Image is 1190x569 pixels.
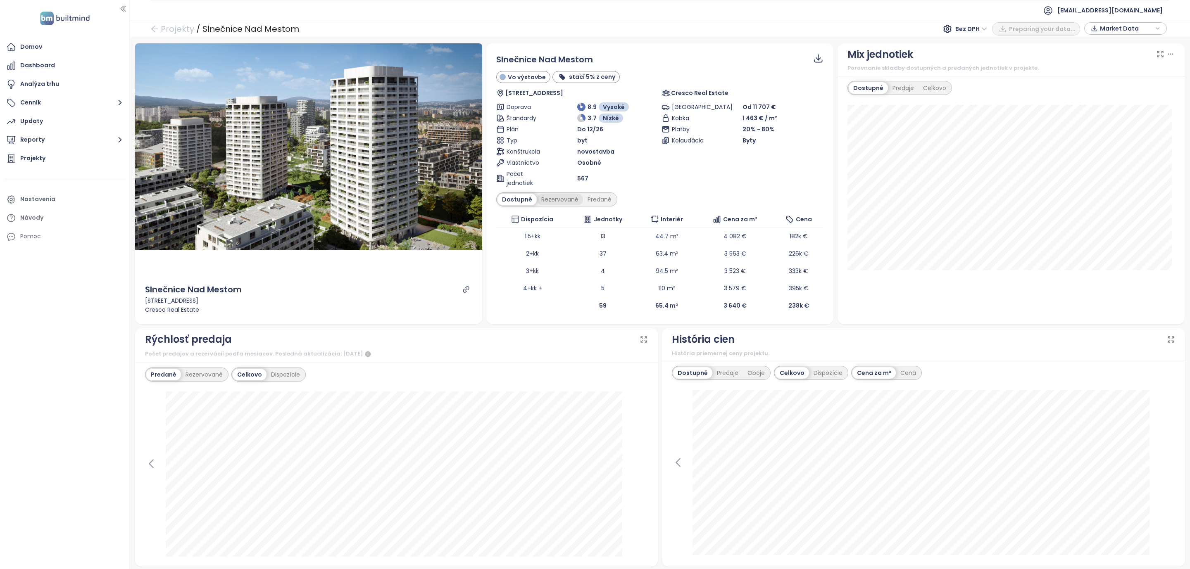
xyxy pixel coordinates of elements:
[496,280,569,297] td: 4+kk +
[796,215,812,224] span: Cena
[671,88,728,97] span: Cresco Real Estate
[577,147,614,156] span: novostavba
[4,132,125,148] button: Reporty
[181,369,227,380] div: Rezervované
[20,194,55,204] div: Nastavenia
[588,114,597,123] span: 3.7
[789,284,809,292] span: 395k €
[145,349,648,359] div: Počet predajov a rezervácií podľa mesiacov. Posledná aktualizácia: [DATE]
[38,10,92,27] img: logo
[20,116,43,126] div: Updaty
[507,158,547,167] span: Vlastníctvo
[661,215,683,224] span: Interiér
[789,267,808,275] span: 333k €
[955,23,987,35] span: Bez DPH
[724,284,746,292] span: 3 579 €
[569,262,637,280] td: 4
[888,82,919,94] div: Predaje
[775,367,809,379] div: Celkovo
[146,369,181,380] div: Predané
[20,153,45,164] div: Projekty
[1100,22,1153,35] span: Market Data
[20,79,59,89] div: Analýza trhu
[537,194,583,205] div: Rezervované
[233,369,267,380] div: Celkovo
[507,136,547,145] span: Typ
[4,76,125,92] a: Analýza trhu
[20,60,55,71] div: Dashboard
[712,367,743,379] div: Predaje
[583,194,616,205] div: Predané
[724,249,746,258] span: 3 563 €
[145,305,472,314] div: Cresco Real Estate
[4,228,125,245] div: Pomoc
[20,42,42,52] div: Domov
[849,82,888,94] div: Dostupné
[4,113,125,130] a: Updaty
[202,21,299,36] div: Slnečnice Nad Mestom
[1057,0,1163,20] span: [EMAIL_ADDRESS][DOMAIN_NAME]
[655,301,678,310] b: 65.4 m²
[603,102,625,111] span: Vysoké
[569,73,615,81] b: stačí 5% z ceny
[577,136,588,145] span: byt
[790,232,808,240] span: 182k €
[507,125,547,134] span: Plán
[20,231,41,242] div: Pomoc
[847,64,1175,72] div: Porovnanie skladby dostupných a predaných jednotiek v projekte.
[603,114,619,123] span: Nízké
[637,262,696,280] td: 94.5 m²
[672,102,712,111] span: [GEOGRAPHIC_DATA]
[919,82,951,94] div: Celkovo
[4,150,125,167] a: Projekty
[569,228,637,245] td: 13
[4,95,125,111] button: Cenník
[594,215,622,224] span: Jednotky
[4,39,125,55] a: Domov
[672,125,712,134] span: Platby
[569,280,637,297] td: 5
[896,367,921,379] div: Cena
[724,232,747,240] span: 4 082 €
[196,21,200,36] div: /
[569,245,637,262] td: 37
[4,210,125,226] a: Návody
[505,88,563,97] span: [STREET_ADDRESS]
[743,103,776,111] span: Od 11 707 €
[4,57,125,74] a: Dashboard
[723,215,757,224] span: Cena za m²
[809,367,847,379] div: Dispozície
[788,301,809,310] b: 238k €
[724,267,746,275] span: 3 523 €
[507,147,547,156] span: Konštrukcia
[673,367,712,379] div: Dostupné
[743,114,777,123] span: 1 463 € / m²
[150,25,159,33] span: arrow-left
[1009,24,1076,33] span: Preparing your data...
[992,22,1080,36] button: Preparing your data...
[847,47,913,62] div: Mix jednotiek
[637,280,696,297] td: 110 m²
[145,332,232,347] div: Rýchlosť predaja
[599,301,607,310] b: 59
[4,191,125,208] a: Nastavenia
[496,54,593,65] span: Slnečnice Nad Mestom
[637,228,696,245] td: 44.7 m²
[20,213,43,223] div: Návody
[588,102,597,111] span: 8.9
[672,332,735,347] div: História cien
[672,114,712,123] span: Kobka
[496,228,569,245] td: 1.5+kk
[462,286,470,293] span: link
[1089,22,1162,35] div: button
[145,296,472,305] div: [STREET_ADDRESS]
[521,215,553,224] span: Dispozícia
[497,194,537,205] div: Dostupné
[637,245,696,262] td: 63.4 m²
[577,158,601,167] span: Osobné
[507,169,547,187] span: Počet jednotiek
[496,262,569,280] td: 3+kk
[743,136,756,145] span: Byty
[496,245,569,262] td: 2+kk
[672,136,712,145] span: Kolaudácia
